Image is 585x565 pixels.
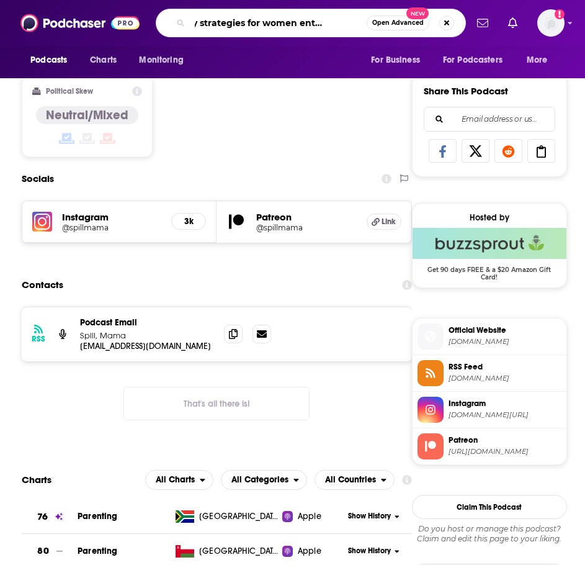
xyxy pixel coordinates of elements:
[62,223,151,232] h5: @spillmama
[412,524,567,544] div: Claim and edit this page to your liking.
[537,9,565,37] span: Logged in as ILATeam
[472,12,493,34] a: Show notifications dropdown
[518,48,563,72] button: open menu
[32,212,52,232] img: iconImage
[256,223,356,232] a: @spillmama
[362,48,435,72] button: open menu
[256,211,356,223] h5: Patreon
[78,546,117,556] a: Parenting
[371,52,420,69] span: For Business
[46,87,93,96] h2: Political Skew
[418,397,561,423] a: Instagram[DOMAIN_NAME][URL]
[527,52,548,69] span: More
[449,435,561,446] span: Patreon
[449,361,561,373] span: RSS Feed
[80,341,214,351] p: [EMAIL_ADDRESS][DOMAIN_NAME]
[348,511,391,522] span: Show History
[449,410,561,420] span: instagram.com/spillmama
[424,85,508,97] h3: Share This Podcast
[22,48,83,72] button: open menu
[449,398,561,409] span: Instagram
[139,52,183,69] span: Monitoring
[382,217,396,227] span: Link
[22,273,63,297] h2: Contacts
[418,433,561,459] a: Patreon[URL][DOMAIN_NAME]
[145,470,213,490] button: open menu
[413,212,566,223] div: Hosted by
[527,139,555,163] a: Copy Link
[449,374,561,383] span: feeds.buzzsprout.com
[156,9,466,37] div: Search podcasts, credits, & more...
[412,495,567,519] button: Claim This Podcast
[22,474,51,486] h2: Charts
[156,476,195,484] span: All Charts
[62,223,161,232] a: @spillmama
[90,52,117,69] span: Charts
[315,470,395,490] h2: Countries
[449,325,561,336] span: Official Website
[256,223,346,232] h5: @spillmama
[62,211,161,223] h5: Instagram
[406,7,429,19] span: New
[20,11,140,35] img: Podchaser - Follow, Share and Rate Podcasts
[221,470,307,490] button: open menu
[429,139,457,163] a: Share on Facebook
[282,510,344,523] a: Apple
[372,20,424,26] span: Open Advanced
[413,228,566,280] a: Buzzsprout Deal: Get 90 days FREE & a $20 Amazon Gift Card!
[123,387,310,420] button: Nothing here.
[462,139,489,163] a: Share on X/Twitter
[503,12,522,34] a: Show notifications dropdown
[22,500,78,534] a: 76
[171,545,282,558] a: [GEOGRAPHIC_DATA]
[413,228,566,259] img: Buzzsprout Deal: Get 90 days FREE & a $20 Amazon Gift Card!
[298,545,321,558] span: Apple
[37,510,48,524] h3: 76
[30,52,67,69] span: Podcasts
[537,9,565,37] img: User Profile
[80,317,214,328] p: Podcast Email
[537,9,565,37] button: Show profile menu
[348,546,391,556] span: Show History
[435,48,520,72] button: open menu
[37,544,48,558] h3: 80
[80,330,214,341] p: Spill, Mama
[344,511,403,522] button: Show History
[418,360,561,386] a: RSS Feed[DOMAIN_NAME]
[32,334,45,344] h3: RSS
[298,510,321,523] span: Apple
[182,216,195,227] h5: 3k
[367,16,429,30] button: Open AdvancedNew
[282,545,344,558] a: Apple
[434,107,545,131] input: Email address or username...
[78,511,117,522] a: Parenting
[449,447,561,456] span: https://www.patreon.com/spillmama
[344,546,403,556] button: Show History
[221,470,307,490] h2: Categories
[199,510,280,523] span: South Africa
[424,107,555,132] div: Search followers
[494,139,522,163] a: Share on Reddit
[449,337,561,346] span: spillmama.com
[145,470,213,490] h2: Platforms
[171,510,282,523] a: [GEOGRAPHIC_DATA]
[231,476,288,484] span: All Categories
[82,48,124,72] a: Charts
[325,476,376,484] span: All Countries
[412,524,567,534] span: Do you host or manage this podcast?
[413,259,566,281] span: Get 90 days FREE & a $20 Amazon Gift Card!
[199,545,280,558] span: Oman
[190,13,367,33] input: Search podcasts, credits, & more...
[46,107,128,123] h4: Neutral/Mixed
[418,323,561,350] a: Official Website[DOMAIN_NAME]
[130,48,199,72] button: open menu
[443,52,502,69] span: For Podcasters
[315,470,395,490] button: open menu
[367,214,401,230] a: Link
[555,9,565,19] svg: Add a profile image
[22,167,54,191] h2: Socials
